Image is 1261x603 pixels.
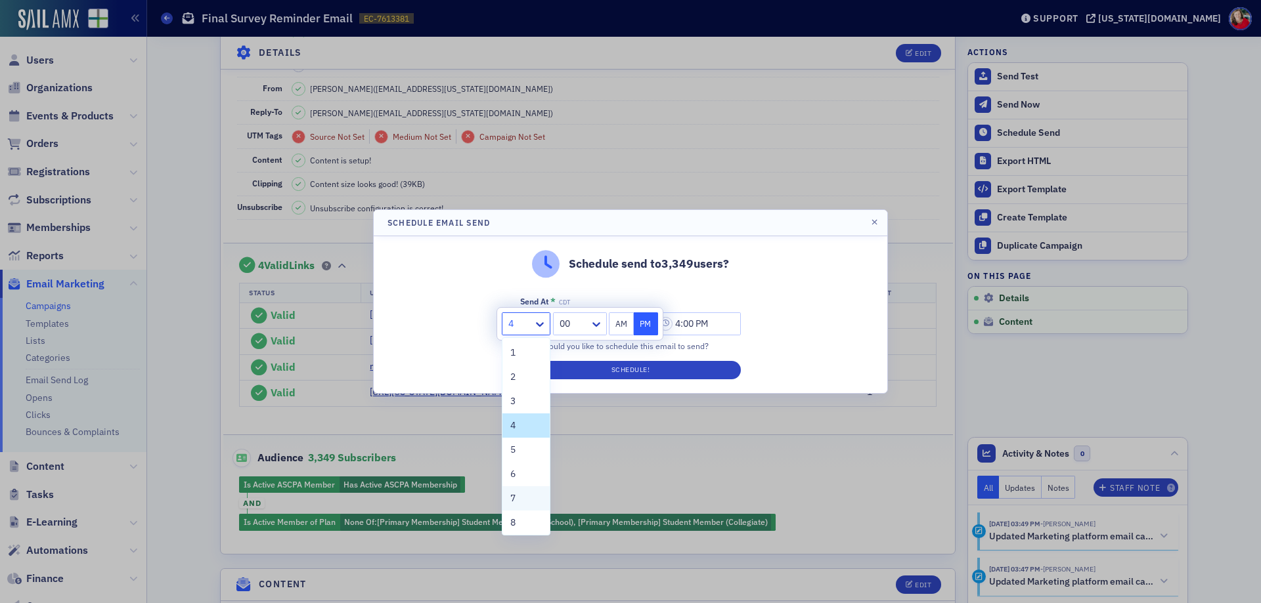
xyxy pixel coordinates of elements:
[387,217,490,228] h4: Schedule Email Send
[520,340,741,352] div: When would you like to schedule this email to send?
[510,443,516,457] span: 5
[634,312,659,335] button: PM
[510,346,516,360] span: 1
[609,312,634,335] button: AM
[510,419,516,432] span: 4
[569,255,729,272] p: Schedule send to 3,349 users?
[550,296,556,308] abbr: This field is required
[520,297,549,306] div: Send At
[510,491,516,505] span: 7
[510,467,516,481] span: 6
[559,299,570,306] span: CDT
[656,312,741,335] input: 00:00 AM
[520,361,741,379] button: Schedule!
[510,516,516,530] span: 8
[510,394,516,408] span: 3
[510,370,516,384] span: 2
